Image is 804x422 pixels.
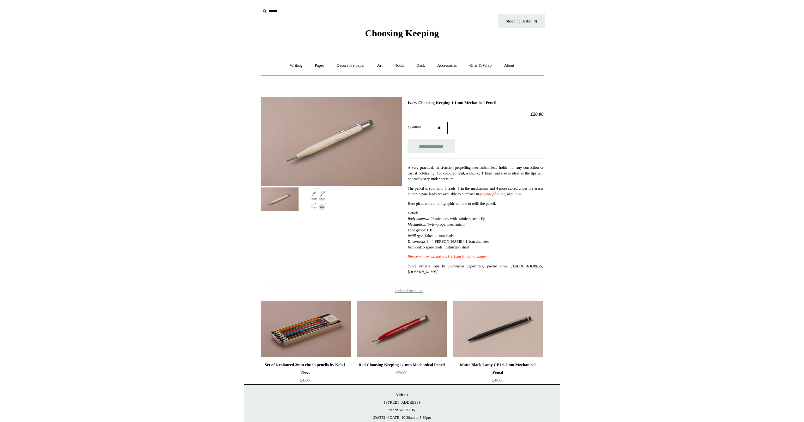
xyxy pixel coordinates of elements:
[396,393,408,397] strong: Visit us
[408,239,427,244] i: Dimensions:
[493,192,499,196] a: blue
[408,210,543,250] p: Plastic body with stainless steel clip : Twist-propel mechanism : HB Takes 1.1mm leads 14.4[PERSO...
[372,57,388,74] a: Art
[309,57,330,74] a: Paper
[408,222,425,227] i: Mechanism
[498,57,520,74] a: About
[357,301,446,358] img: Red Choosing Keeping 1.1mm Mechanical Pencil
[261,97,402,186] img: Ivory Choosing Keeping 1.1mm Mechanical Pencil
[500,192,505,196] a: red
[408,254,487,259] em: Please note we do not stock 1.1mm leads any longer.
[284,57,308,74] a: Writing
[261,361,351,387] a: Set of 6 coloured 2mm clutch pencils by Koh-i-Noor £45.00
[408,234,424,238] i: Refill type:
[396,370,408,375] span: £20.00
[408,111,543,117] h2: £20.00
[389,57,410,74] a: Tools
[432,57,462,74] a: Accessories
[261,187,299,211] img: Ivory Choosing Keeping 1.1mm Mechanical Pencil
[408,217,430,221] i: Body material:
[261,301,351,358] a: Set of 6 coloured 2mm clutch pencils by Koh-i-Noor Set of 6 coloured 2mm clutch pencils by Koh-i-...
[365,33,439,37] a: Choosing Keeping
[479,192,492,196] a: graphite
[408,100,543,105] h1: Ivory Choosing Keeping 1.1mm Mechanical Pencil
[513,192,521,196] a: green
[365,28,439,38] span: Choosing Keeping
[463,57,497,74] a: Gifts & Wrap
[261,301,351,358] img: Set of 6 coloured 2mm clutch pencils by Koh-i-Noor
[408,245,421,249] i: Included
[498,14,545,28] a: Shopping Basket (0)
[408,165,543,182] p: A very practical, twist-action propelling mechanism lead holder for any correction or casual note...
[492,378,504,382] span: £40.00
[453,361,542,387] a: Matte Black Lamy CP1 0.7mm Mechanical Pencil £40.00
[408,211,418,215] span: Details
[300,187,338,211] img: Ivory Choosing Keeping 1.1mm Mechanical Pencil
[453,301,542,358] img: Matte Black Lamy CP1 0.7mm Mechanical Pencil
[454,361,541,376] div: Matte Black Lamy CP1 0.7mm Mechanical Pencil
[408,186,543,197] p: The pencil is sold with 5 leads; 1 in the mechanism and 4 more stored under the eraser button. Sp...
[411,57,431,74] a: Desk
[358,361,445,369] div: Red Choosing Keeping 1.1mm Mechanical Pencil
[300,378,311,382] span: £45.00
[244,288,560,293] h4: Related Products
[408,124,433,130] label: Quantity
[408,264,543,274] i: Spare erasers can be purchased separately; please email [EMAIL_ADDRESS][DOMAIN_NAME].
[408,201,543,206] p: Here pictured is an infographic on how to refill the pencil.
[331,57,370,74] a: Decorative paper
[357,301,446,358] a: Red Choosing Keeping 1.1mm Mechanical Pencil Red Choosing Keeping 1.1mm Mechanical Pencil
[357,361,446,387] a: Red Choosing Keeping 1.1mm Mechanical Pencil £20.00
[453,301,542,358] a: Matte Black Lamy CP1 0.7mm Mechanical Pencil Matte Black Lamy CP1 0.7mm Mechanical Pencil
[263,361,349,376] div: Set of 6 coloured 2mm clutch pencils by Koh-i-Noor
[408,228,425,232] i: Lead grade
